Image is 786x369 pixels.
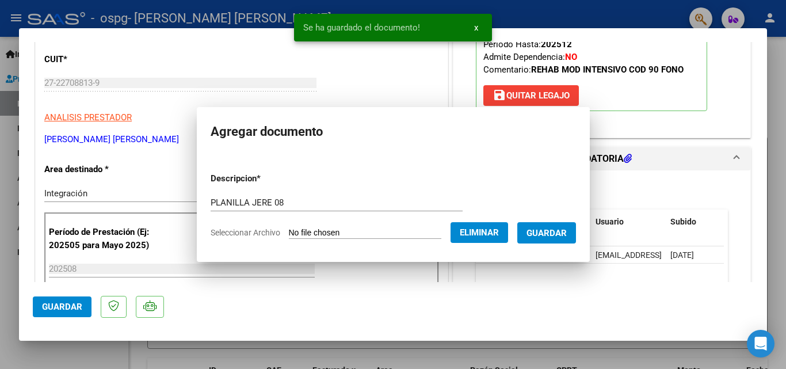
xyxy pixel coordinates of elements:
[591,210,666,234] datatable-header-cell: Usuario
[670,217,696,226] span: Subido
[453,147,750,170] mat-expansion-panel-header: DOCUMENTACIÓN RESPALDATORIA
[44,53,163,66] p: CUIT
[541,39,572,50] strong: 202512
[211,121,576,143] h2: Agregar documento
[42,302,82,312] span: Guardar
[670,250,694,260] span: [DATE]
[483,64,684,75] span: Comentario:
[526,228,567,238] span: Guardar
[33,296,91,317] button: Guardar
[493,90,570,101] span: Quitar Legajo
[303,22,420,33] span: Se ha guardado el documento!
[44,112,132,123] span: ANALISIS PRESTADOR
[565,52,577,62] strong: NO
[596,217,624,226] span: Usuario
[531,64,684,75] strong: REHAB MOD INTENSIVO COD 90 FONO
[211,172,320,185] p: Descripcion
[666,210,723,234] datatable-header-cell: Subido
[483,85,579,106] button: Quitar Legajo
[44,133,439,146] p: [PERSON_NAME] [PERSON_NAME]
[747,330,774,357] div: Open Intercom Messenger
[460,227,499,238] span: Eliminar
[211,228,280,237] span: Seleccionar Archivo
[517,222,576,244] button: Guardar
[474,22,478,33] span: x
[49,226,165,252] p: Período de Prestación (Ej: 202505 para Mayo 2025)
[723,210,781,234] datatable-header-cell: Acción
[451,222,508,243] button: Eliminar
[44,188,87,199] span: Integración
[493,88,506,102] mat-icon: save
[44,163,163,176] p: Area destinado *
